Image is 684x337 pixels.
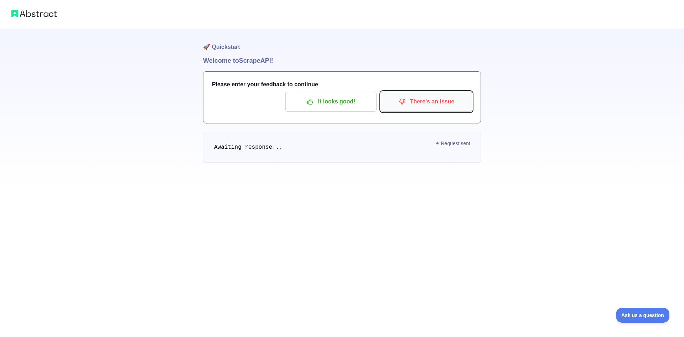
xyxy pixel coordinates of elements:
[212,80,472,89] h3: Please enter your feedback to continue
[381,92,472,112] button: There's an issue
[291,96,371,108] p: It looks good!
[214,144,283,150] span: Awaiting response...
[203,29,481,56] h1: 🚀 Quickstart
[11,9,57,19] img: Abstract logo
[203,56,481,66] h1: Welcome to Scrape API!
[386,96,467,108] p: There's an issue
[616,308,670,323] iframe: Toggle Customer Support
[285,92,377,112] button: It looks good!
[433,139,474,148] span: Request sent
